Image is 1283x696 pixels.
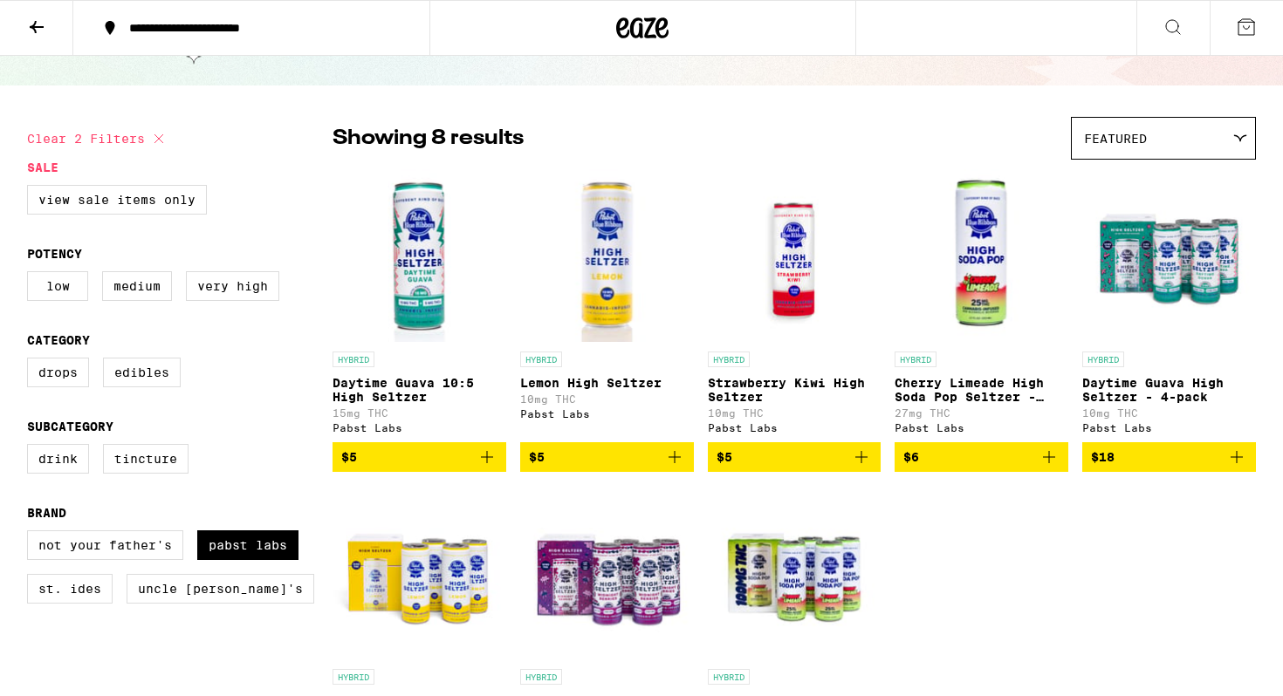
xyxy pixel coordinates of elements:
[102,271,172,301] label: Medium
[895,168,1068,343] img: Pabst Labs - Cherry Limeade High Soda Pop Seltzer - 25mg
[708,669,750,685] p: HYBRID
[333,407,506,419] p: 15mg THC
[333,376,506,404] p: Daytime Guava 10:5 High Seltzer
[186,271,279,301] label: Very High
[520,442,694,472] button: Add to bag
[1082,351,1124,367] p: HYBRID
[27,185,207,215] label: View Sale Items Only
[1082,442,1256,472] button: Add to bag
[333,486,506,660] img: Pabst Labs - Lemon High Seltzer - 4-Pack
[27,358,89,387] label: Drops
[1082,376,1256,404] p: Daytime Guava High Seltzer - 4-pack
[520,408,694,420] div: Pabst Labs
[341,450,357,464] span: $5
[520,168,694,442] a: Open page for Lemon High Seltzer from Pabst Labs
[27,530,183,560] label: Not Your Father's
[333,669,374,685] p: HYBRID
[1084,132,1147,146] span: Featured
[529,450,545,464] span: $5
[27,333,90,347] legend: Category
[520,351,562,367] p: HYBRID
[520,376,694,390] p: Lemon High Seltzer
[708,486,882,660] img: Pabst Labs - Cherry Limeade High Soda Pop 25mg - 4 Pack
[27,506,66,520] legend: Brand
[103,444,189,474] label: Tincture
[895,168,1068,442] a: Open page for Cherry Limeade High Soda Pop Seltzer - 25mg from Pabst Labs
[27,574,113,604] label: St. Ides
[1082,407,1256,419] p: 10mg THC
[708,442,882,472] button: Add to bag
[27,247,82,261] legend: Potency
[103,358,181,387] label: Edibles
[895,351,937,367] p: HYBRID
[708,168,882,442] a: Open page for Strawberry Kiwi High Seltzer from Pabst Labs
[520,669,562,685] p: HYBRID
[708,168,882,343] img: Pabst Labs - Strawberry Kiwi High Seltzer
[895,376,1068,404] p: Cherry Limeade High Soda Pop Seltzer - 25mg
[708,376,882,404] p: Strawberry Kiwi High Seltzer
[197,530,298,560] label: Pabst Labs
[520,393,694,405] p: 10mg THC
[27,444,89,474] label: Drink
[27,160,58,174] legend: Sale
[895,407,1068,419] p: 27mg THC
[333,168,506,442] a: Open page for Daytime Guava 10:5 High Seltzer from Pabst Labs
[27,117,169,160] button: Clear 2 filters
[708,407,882,419] p: 10mg THC
[1091,450,1115,464] span: $18
[1082,168,1256,442] a: Open page for Daytime Guava High Seltzer - 4-pack from Pabst Labs
[1082,168,1256,343] img: Pabst Labs - Daytime Guava High Seltzer - 4-pack
[520,168,694,343] img: Pabst Labs - Lemon High Seltzer
[10,12,126,26] span: Hi. Need any help?
[895,442,1068,472] button: Add to bag
[708,422,882,433] div: Pabst Labs
[520,486,694,660] img: Pabst Labs - Midnight Berries High Seltzer - 4-pack
[27,271,88,301] label: Low
[333,442,506,472] button: Add to bag
[1082,422,1256,433] div: Pabst Labs
[27,420,113,433] legend: Subcategory
[717,450,732,464] span: $5
[708,351,750,367] p: HYBRID
[127,574,314,604] label: Uncle [PERSON_NAME]'s
[895,422,1068,433] div: Pabst Labs
[333,168,506,343] img: Pabst Labs - Daytime Guava 10:5 High Seltzer
[333,351,374,367] p: HYBRID
[903,450,919,464] span: $6
[333,422,506,433] div: Pabst Labs
[333,124,524,154] p: Showing 8 results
